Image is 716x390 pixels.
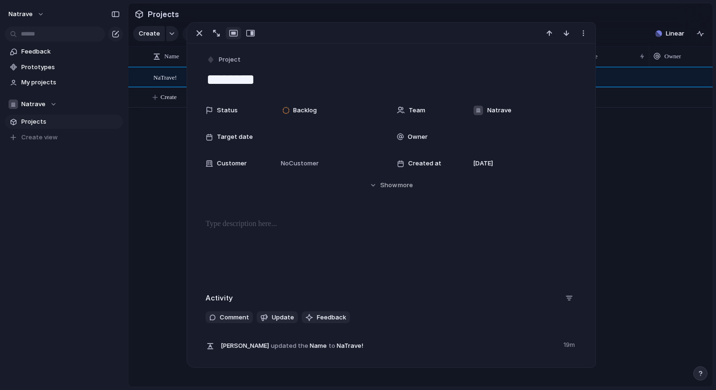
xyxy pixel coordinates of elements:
[5,60,123,74] a: Prototypes
[5,45,123,59] a: Feedback
[5,115,123,129] a: Projects
[221,338,558,352] span: Name NaTrave!
[293,106,317,115] span: Backlog
[153,72,177,82] span: NaTrave!
[221,341,269,351] span: [PERSON_NAME]
[473,159,493,168] span: [DATE]
[257,311,298,324] button: Update
[21,100,45,109] span: Natrave
[302,311,350,324] button: Feedback
[206,311,253,324] button: Comment
[164,52,179,61] span: Name
[220,313,249,322] span: Comment
[4,7,49,22] button: natrave
[317,313,346,322] span: Feedback
[271,341,308,351] span: updated the
[666,29,684,38] span: Linear
[217,159,247,168] span: Customer
[664,52,681,61] span: Owner
[5,75,123,90] a: My projects
[408,159,441,168] span: Created at
[409,106,425,115] span: Team
[487,106,511,115] span: Natrave
[139,29,160,38] span: Create
[398,181,413,190] span: more
[21,133,58,142] span: Create view
[21,63,120,72] span: Prototypes
[206,177,577,194] button: Showmore
[272,313,294,322] span: Update
[146,6,181,23] span: Projects
[217,132,253,142] span: Target date
[217,106,238,115] span: Status
[278,159,319,168] span: No Customer
[5,130,123,145] button: Create view
[380,181,397,190] span: Show
[206,293,233,304] h2: Activity
[5,97,123,111] button: Natrave
[564,338,577,350] span: 19m
[329,341,335,351] span: to
[9,9,33,19] span: natrave
[205,53,243,67] button: Project
[133,26,165,41] button: Create
[161,92,177,102] span: Create
[219,55,241,64] span: Project
[408,132,428,142] span: Owner
[652,27,688,41] button: Linear
[21,78,120,87] span: My projects
[21,117,120,127] span: Projects
[21,47,120,56] span: Feedback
